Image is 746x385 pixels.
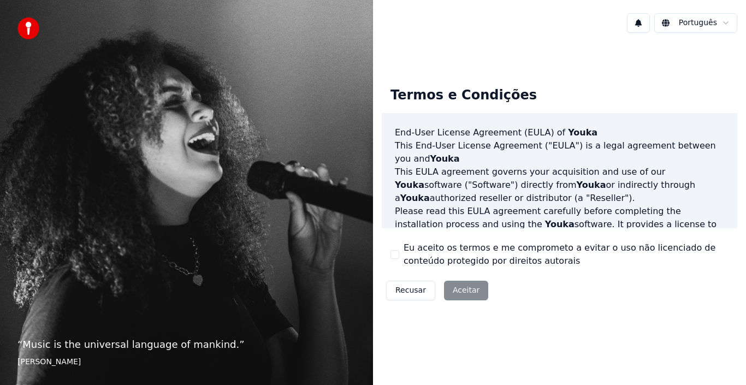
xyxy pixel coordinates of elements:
[17,17,39,39] img: youka
[382,78,546,113] div: Termos e Condições
[395,165,724,205] p: This EULA agreement governs your acquisition and use of our software ("Software") directly from o...
[404,241,729,268] label: Eu aceito os termos e me comprometo a evitar o uso não licenciado de conteúdo protegido por direi...
[395,126,724,139] h3: End-User License Agreement (EULA) of
[17,357,356,368] footer: [PERSON_NAME]
[386,281,435,300] button: Recusar
[577,180,606,190] span: Youka
[17,337,356,352] p: “ Music is the universal language of mankind. ”
[400,193,430,203] span: Youka
[545,219,575,229] span: Youka
[395,180,424,190] span: Youka
[430,153,460,164] span: Youka
[568,127,597,138] span: Youka
[395,205,724,257] p: Please read this EULA agreement carefully before completing the installation process and using th...
[395,139,724,165] p: This End-User License Agreement ("EULA") is a legal agreement between you and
